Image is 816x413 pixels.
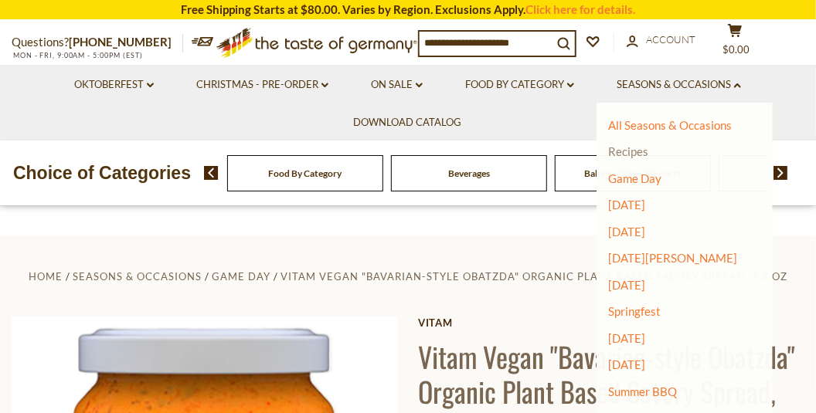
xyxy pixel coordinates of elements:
[608,278,645,292] a: [DATE]
[608,251,737,265] a: [DATE][PERSON_NAME]
[69,35,172,49] a: [PHONE_NUMBER]
[354,114,462,131] a: Download Catalog
[12,32,183,52] p: Questions?
[73,270,202,283] a: Seasons & Occasions
[418,317,804,329] a: Vitam
[617,76,741,93] a: Seasons & Occasions
[608,304,661,318] a: Springfest
[608,118,732,132] a: All Seasons & Occasions
[646,33,695,46] span: Account
[204,166,219,180] img: previous arrow
[608,331,645,345] a: [DATE]
[608,144,648,158] a: Recipes
[608,171,661,185] a: Game Day
[712,23,758,62] button: $0.00
[627,32,695,49] a: Account
[608,357,645,371] a: [DATE]
[773,166,788,180] img: next arrow
[371,76,423,93] a: On Sale
[585,168,682,179] a: Baking, Cakes, Desserts
[608,198,645,212] a: [DATE]
[29,270,63,283] a: Home
[465,76,574,93] a: Food By Category
[280,270,787,283] a: Vitam Vegan "Bavarian-style Obatzda" Organic Plant Based Savory Spread, 4.2 oz
[269,168,342,179] a: Food By Category
[196,76,328,93] a: Christmas - PRE-ORDER
[723,43,750,56] span: $0.00
[12,51,143,59] span: MON - FRI, 9:00AM - 5:00PM (EST)
[608,384,677,398] a: Summer BBQ
[448,168,490,179] a: Beverages
[74,76,154,93] a: Oktoberfest
[212,270,270,283] a: Game Day
[525,2,635,16] a: Click here for details.
[608,225,645,239] a: [DATE]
